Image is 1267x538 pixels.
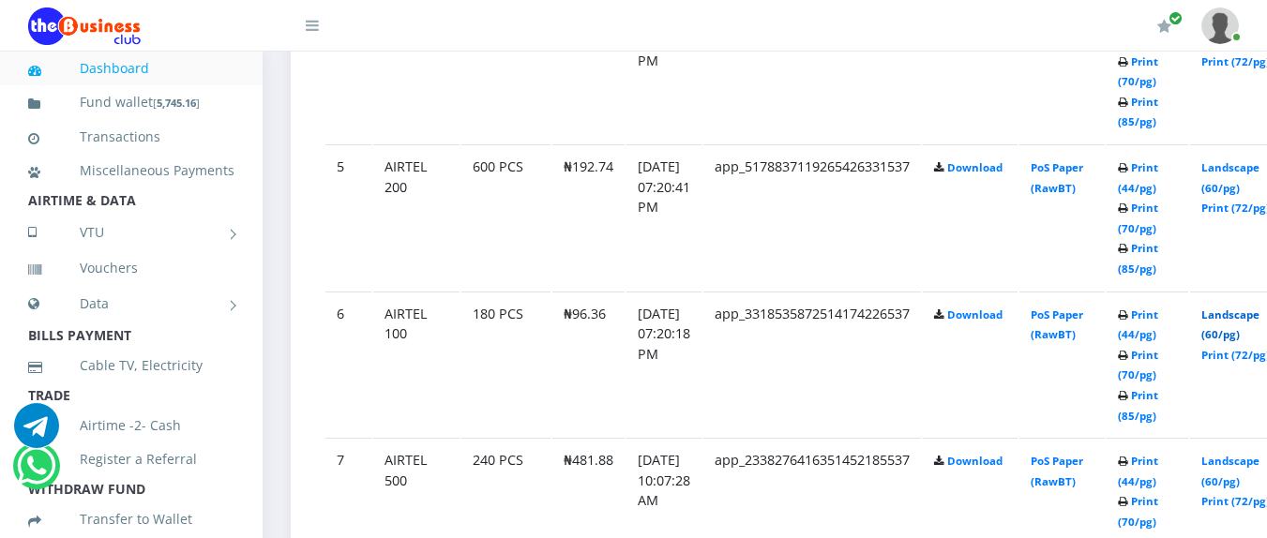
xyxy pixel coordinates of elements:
td: 6 [325,291,371,437]
a: Register a Referral [28,438,234,481]
a: Print (44/pg) [1118,160,1158,195]
td: ₦192.74 [552,144,625,290]
a: Download [947,160,1003,174]
a: Download [947,307,1003,321]
img: Logo [28,7,141,45]
a: Print (44/pg) [1118,454,1158,488]
a: Print (70/pg) [1118,54,1158,89]
td: [DATE] 07:20:41 PM [626,144,701,290]
td: AIRTEL 200 [373,144,460,290]
td: 600 PCS [461,144,551,290]
td: 180 PCS [461,291,551,437]
a: Chat for support [14,417,59,448]
a: PoS Paper (RawBT) [1031,307,1083,342]
a: Airtime -2- Cash [28,404,234,447]
small: [ ] [153,96,200,110]
b: 5,745.16 [157,96,196,110]
a: PoS Paper (RawBT) [1031,454,1083,488]
a: Print (85/pg) [1118,388,1158,423]
i: Renew/Upgrade Subscription [1157,19,1171,34]
td: ₦96.36 [552,291,625,437]
a: Landscape (60/pg) [1201,307,1259,342]
a: Print (70/pg) [1118,494,1158,529]
a: Data [28,280,234,327]
a: Cable TV, Electricity [28,344,234,387]
a: Chat for support [17,457,55,488]
td: 5 [325,144,371,290]
a: Fund wallet[5,745.16] [28,81,234,125]
a: Transactions [28,115,234,158]
a: Print (70/pg) [1118,201,1158,235]
a: Vouchers [28,247,234,290]
a: PoS Paper (RawBT) [1031,160,1083,195]
a: Print (85/pg) [1118,95,1158,129]
td: [DATE] 07:20:18 PM [626,291,701,437]
a: Landscape (60/pg) [1201,160,1259,195]
a: Print (70/pg) [1118,348,1158,382]
a: Download [947,454,1003,468]
a: Print (85/pg) [1118,241,1158,276]
span: Renew/Upgrade Subscription [1169,11,1183,25]
a: Landscape (60/pg) [1201,454,1259,488]
a: VTU [28,209,234,256]
td: AIRTEL 100 [373,291,460,437]
a: Print (44/pg) [1118,307,1158,342]
img: User [1201,7,1239,44]
a: Dashboard [28,47,234,90]
td: app_5178837119265426331537 [703,144,921,290]
td: app_3318535872514174226537 [703,291,921,437]
a: Miscellaneous Payments [28,149,234,192]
